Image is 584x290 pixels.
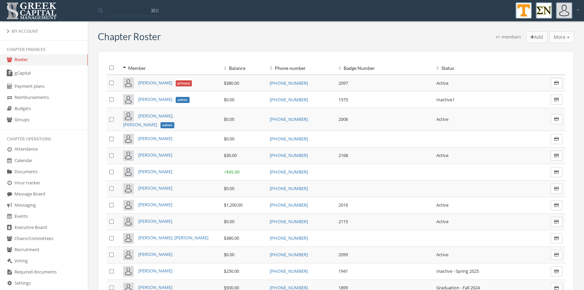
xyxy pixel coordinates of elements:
td: 2115 [336,213,434,230]
a: [PERSON_NAME], [PERSON_NAME] [138,235,208,241]
span: $1,200.00 [224,202,242,208]
th: Badge Number [336,61,434,75]
td: Active [434,197,531,213]
span: $0.00 [224,136,234,142]
th: Phone number [267,61,336,75]
td: 2016 [336,197,434,213]
span: $30.00 [224,152,237,158]
a: [PERSON_NAME] [138,152,172,158]
td: 2006 [336,108,434,131]
a: [PERSON_NAME] [138,202,172,208]
a: [PERSON_NAME]admin [138,96,189,102]
a: [PHONE_NUMBER] [270,116,308,122]
a: [PERSON_NAME] [138,268,172,274]
a: [PHONE_NUMBER] [270,252,308,258]
a: [PERSON_NAME] [138,218,172,224]
a: [PHONE_NUMBER] [270,152,308,158]
span: $0.00 [224,116,234,122]
span: + $45.00 [224,169,239,175]
a: [PHONE_NUMBER] [270,218,308,225]
span: $380.00 [224,80,239,86]
a: [PERSON_NAME] [138,251,172,257]
span: admin [176,97,190,103]
td: 2097 [336,75,434,91]
th: Status [434,61,531,75]
td: 2099 [336,246,434,263]
td: Active [434,108,531,131]
a: [PHONE_NUMBER] [270,235,308,241]
div: My Account [7,28,81,34]
td: Inactive - Spring 2025 [434,263,531,280]
span: $250.00 [224,268,239,274]
span: $0.00 [224,218,234,225]
a: [PERSON_NAME] [138,135,172,141]
span: admin [160,122,175,128]
div: +/- members [495,34,521,43]
span: [PERSON_NAME] [138,80,172,86]
td: Inactive1 [434,91,531,108]
a: [PERSON_NAME] [138,168,172,175]
td: Active [434,246,531,263]
th: Balance [221,61,267,75]
a: [PERSON_NAME], [PERSON_NAME]admin [123,113,174,128]
td: Active [434,147,531,164]
a: [PHONE_NUMBER] [270,169,308,175]
td: 2168 [336,147,434,164]
h3: Chapter Roster [98,31,161,42]
span: [PERSON_NAME] [138,96,172,102]
td: Active [434,75,531,91]
a: [PHONE_NUMBER] [270,185,308,191]
a: [PHONE_NUMBER] [270,80,308,86]
span: primary [176,80,192,86]
a: [PHONE_NUMBER] [270,97,308,103]
span: $0.00 [224,252,234,258]
a: [PERSON_NAME] [138,185,172,191]
a: [PERSON_NAME]primary [138,80,192,86]
td: 1941 [336,263,434,280]
span: [PERSON_NAME], [PERSON_NAME] [123,113,173,128]
span: $380.00 [224,235,239,241]
td: 1575 [336,91,434,108]
a: [PHONE_NUMBER] [270,268,308,274]
th: Member [120,61,221,75]
a: [PHONE_NUMBER] [270,136,308,142]
span: ⌘K [151,7,159,14]
span: $0.00 [224,97,234,103]
td: Active [434,213,531,230]
span: $0.00 [224,185,234,191]
a: [PHONE_NUMBER] [270,202,308,208]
